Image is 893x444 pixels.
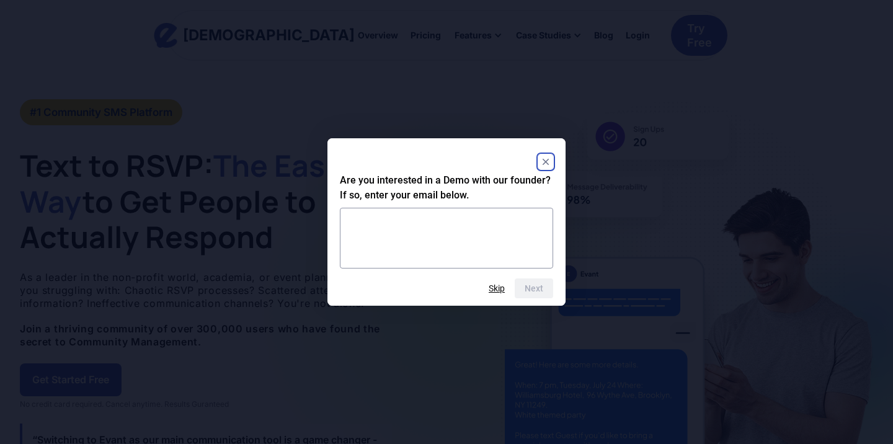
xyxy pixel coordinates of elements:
button: Next question [515,278,553,298]
button: Close [538,154,553,169]
textarea: Are you interested in a Demo with our founder? If so, enter your email below. [340,208,553,269]
button: Skip [489,283,505,293]
h2: Are you interested in a Demo with our founder? If so, enter your email below. [340,173,553,203]
dialog: Are you interested in a Demo with our founder? If so, enter your email below. [327,138,566,306]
